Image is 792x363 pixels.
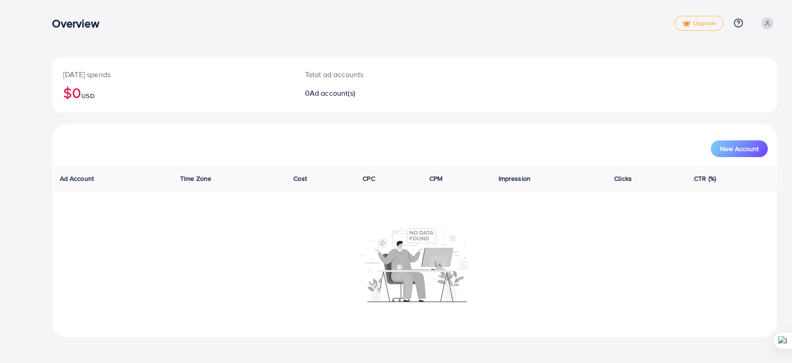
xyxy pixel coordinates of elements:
span: Ad account(s) [310,88,355,98]
button: New Account [711,140,768,157]
p: Total ad accounts [305,69,464,80]
h2: 0 [305,89,464,98]
span: Time Zone [180,174,211,183]
h2: $0 [63,84,283,101]
span: Ad Account [60,174,94,183]
span: Upgrade [682,20,716,27]
p: [DATE] spends [63,69,283,80]
span: Clicks [614,174,632,183]
span: CPM [429,174,442,183]
span: Impression [499,174,531,183]
span: CPC [363,174,375,183]
a: tickUpgrade [675,16,724,31]
span: New Account [720,145,759,152]
span: CTR (%) [694,174,716,183]
span: USD [81,91,94,100]
span: Cost [293,174,307,183]
img: tick [682,20,690,27]
h3: Overview [52,17,106,30]
img: No account [362,226,467,302]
